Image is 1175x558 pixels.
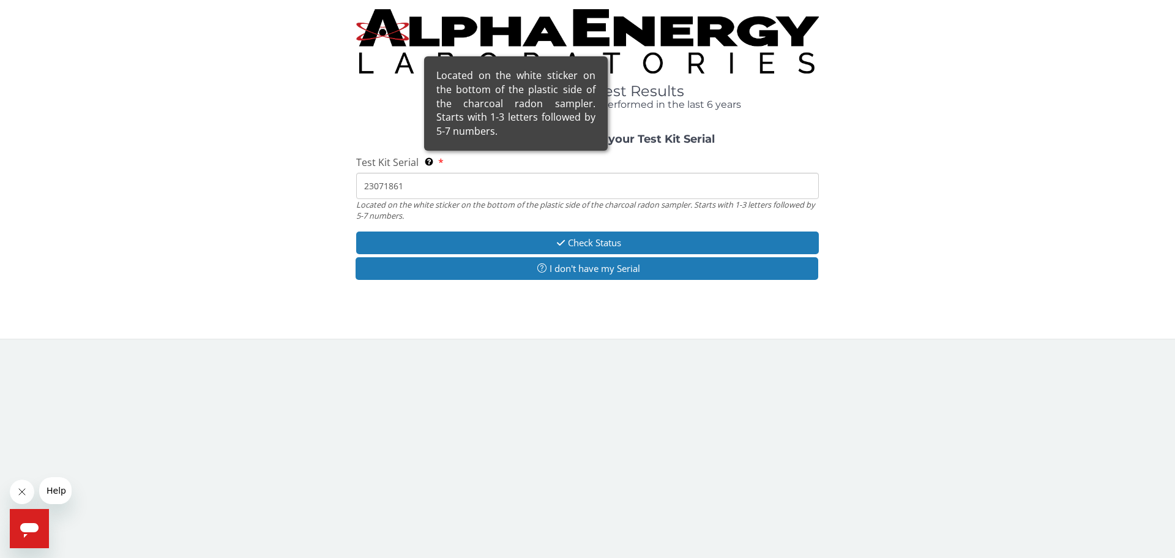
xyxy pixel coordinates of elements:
[356,99,819,110] h4: Results are only available for tests performed in the last 6 years
[10,509,49,548] iframe: Button to launch messaging window
[39,477,72,504] iframe: Message from company
[10,480,34,504] iframe: Close message
[424,56,608,151] div: Located on the white sticker on the bottom of the plastic side of the charcoal radon sampler. Sta...
[356,232,819,254] button: Check Status
[356,156,419,169] span: Test Kit Serial
[356,257,818,280] button: I don't have my Serial
[356,199,819,222] div: Located on the white sticker on the bottom of the plastic side of the charcoal radon sampler. Sta...
[356,9,819,74] img: TightCrop.jpg
[356,83,819,99] h1: Radon & Mold Test Results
